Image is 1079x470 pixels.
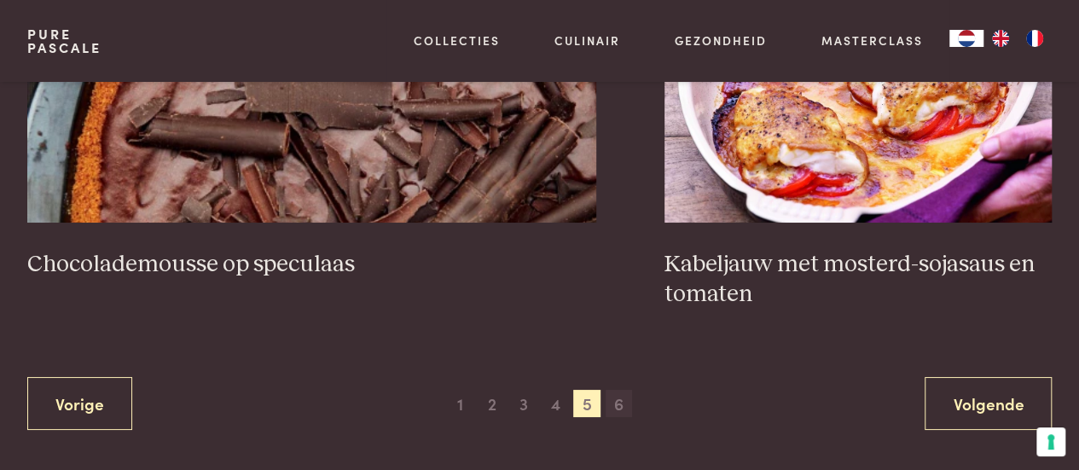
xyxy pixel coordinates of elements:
[27,250,597,280] h3: Chocolademousse op speculaas
[1036,427,1065,456] button: Uw voorkeuren voor toestemming voor trackingtechnologieën
[542,390,569,417] span: 4
[510,390,537,417] span: 3
[554,32,620,49] a: Culinair
[27,377,132,431] a: Vorige
[925,377,1052,431] a: Volgende
[573,390,600,417] span: 5
[479,390,506,417] span: 2
[821,32,922,49] a: Masterclass
[983,30,1018,47] a: EN
[447,390,474,417] span: 1
[414,32,500,49] a: Collecties
[1018,30,1052,47] a: FR
[983,30,1052,47] ul: Language list
[27,27,102,55] a: PurePascale
[606,390,633,417] span: 6
[675,32,767,49] a: Gezondheid
[949,30,983,47] a: NL
[949,30,983,47] div: Language
[949,30,1052,47] aside: Language selected: Nederlands
[664,250,1052,309] h3: Kabeljauw met mosterd-sojasaus en tomaten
